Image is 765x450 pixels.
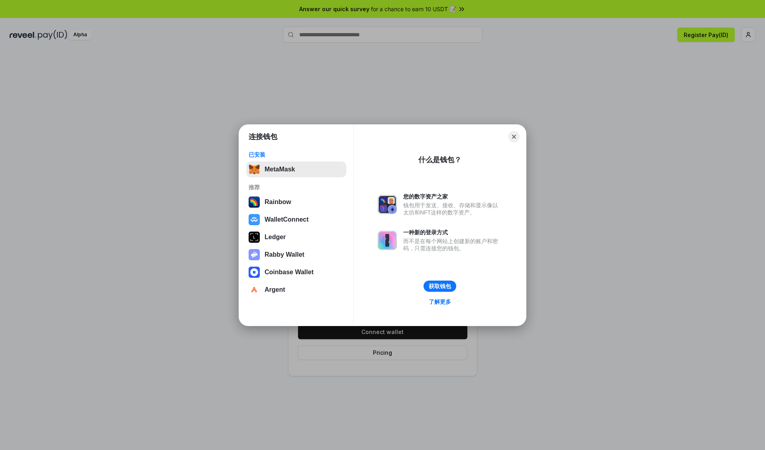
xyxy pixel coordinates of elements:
[265,286,285,293] div: Argent
[265,216,309,223] div: WalletConnect
[265,251,304,258] div: Rabby Wallet
[249,214,260,225] img: svg+xml,%3Csvg%20width%3D%2228%22%20height%3D%2228%22%20viewBox%3D%220%200%2028%2028%22%20fill%3D...
[246,212,346,228] button: WalletConnect
[249,197,260,208] img: svg+xml,%3Csvg%20width%3D%22120%22%20height%3D%22120%22%20viewBox%3D%220%200%20120%20120%22%20fil...
[246,282,346,298] button: Argent
[249,164,260,175] img: svg+xml,%3Csvg%20fill%3D%22none%22%20height%3D%2233%22%20viewBox%3D%220%200%2035%2033%22%20width%...
[429,298,451,305] div: 了解更多
[249,267,260,278] img: svg+xml,%3Csvg%20width%3D%2228%22%20height%3D%2228%22%20viewBox%3D%220%200%2028%2028%22%20fill%3D...
[265,198,291,206] div: Rainbow
[249,151,344,158] div: 已安装
[403,229,502,236] div: 一种新的登录方式
[246,194,346,210] button: Rainbow
[418,155,461,165] div: 什么是钱包？
[265,166,295,173] div: MetaMask
[378,195,397,214] img: svg+xml,%3Csvg%20xmlns%3D%22http%3A%2F%2Fwww.w3.org%2F2000%2Fsvg%22%20fill%3D%22none%22%20viewBox...
[265,234,286,241] div: Ledger
[403,238,502,252] div: 而不是在每个网站上创建新的账户和密码，只需连接您的钱包。
[403,193,502,200] div: 您的数字资产之家
[249,284,260,295] img: svg+xml,%3Csvg%20width%3D%2228%22%20height%3D%2228%22%20viewBox%3D%220%200%2028%2028%22%20fill%3D...
[429,283,451,290] div: 获取钱包
[508,131,520,142] button: Close
[424,297,456,307] a: 了解更多
[249,232,260,243] img: svg+xml,%3Csvg%20xmlns%3D%22http%3A%2F%2Fwww.w3.org%2F2000%2Fsvg%22%20width%3D%2228%22%20height%3...
[424,281,456,292] button: 获取钱包
[265,269,314,276] div: Coinbase Wallet
[249,184,344,191] div: 推荐
[246,161,346,177] button: MetaMask
[246,247,346,263] button: Rabby Wallet
[246,229,346,245] button: Ledger
[249,132,277,141] h1: 连接钱包
[378,231,397,250] img: svg+xml,%3Csvg%20xmlns%3D%22http%3A%2F%2Fwww.w3.org%2F2000%2Fsvg%22%20fill%3D%22none%22%20viewBox...
[249,249,260,260] img: svg+xml,%3Csvg%20xmlns%3D%22http%3A%2F%2Fwww.w3.org%2F2000%2Fsvg%22%20fill%3D%22none%22%20viewBox...
[403,202,502,216] div: 钱包用于发送、接收、存储和显示像以太坊和NFT这样的数字资产。
[246,264,346,280] button: Coinbase Wallet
